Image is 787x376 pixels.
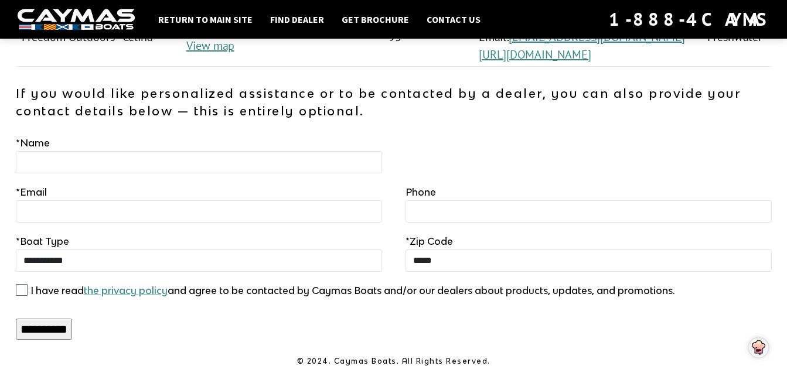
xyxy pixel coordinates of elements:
label: Email [16,185,47,199]
a: View map [186,38,234,53]
a: Contact Us [421,12,486,27]
label: Phone [406,185,436,199]
p: If you would like personalized assistance or to be contacted by a dealer, you can also provide yo... [16,84,772,119]
label: Zip Code [406,234,453,248]
a: Get Brochure [336,12,415,27]
a: the privacy policy [84,285,168,296]
a: Return to main site [152,12,258,27]
div: 1-888-4CAYMAS [609,6,769,32]
a: Find Dealer [264,12,330,27]
a: [URL][DOMAIN_NAME] [479,47,591,62]
label: Boat Type [16,234,69,248]
label: Name [16,136,50,150]
label: I have read and agree to be contacted by Caymas Boats and/or our dealers about products, updates,... [30,283,675,298]
p: © 2024. Caymas Boats. All Rights Reserved. [16,356,772,367]
img: white-logo-c9c8dbefe5ff5ceceb0f0178aa75bf4bb51f6bca0971e226c86eb53dfe498488.png [18,9,135,30]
